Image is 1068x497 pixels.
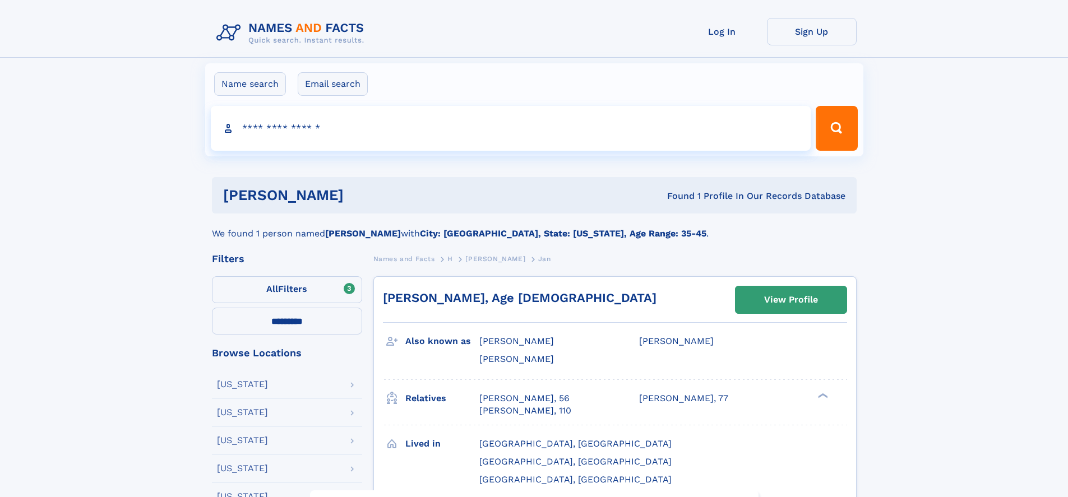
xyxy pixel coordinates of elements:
[479,456,672,467] span: [GEOGRAPHIC_DATA], [GEOGRAPHIC_DATA]
[479,474,672,485] span: [GEOGRAPHIC_DATA], [GEOGRAPHIC_DATA]
[214,72,286,96] label: Name search
[217,464,268,473] div: [US_STATE]
[373,252,435,266] a: Names and Facts
[405,389,479,408] h3: Relatives
[479,392,570,405] a: [PERSON_NAME], 56
[764,287,818,313] div: View Profile
[767,18,857,45] a: Sign Up
[211,106,811,151] input: search input
[325,228,401,239] b: [PERSON_NAME]
[639,392,728,405] a: [PERSON_NAME], 77
[212,18,373,48] img: Logo Names and Facts
[479,354,554,364] span: [PERSON_NAME]
[816,106,857,151] button: Search Button
[217,408,268,417] div: [US_STATE]
[298,72,368,96] label: Email search
[266,284,278,294] span: All
[479,336,554,346] span: [PERSON_NAME]
[217,380,268,389] div: [US_STATE]
[212,348,362,358] div: Browse Locations
[736,286,847,313] a: View Profile
[383,291,656,305] a: [PERSON_NAME], Age [DEMOGRAPHIC_DATA]
[447,252,453,266] a: H
[420,228,706,239] b: City: [GEOGRAPHIC_DATA], State: [US_STATE], Age Range: 35-45
[465,255,525,263] span: [PERSON_NAME]
[479,405,571,417] a: [PERSON_NAME], 110
[479,438,672,449] span: [GEOGRAPHIC_DATA], [GEOGRAPHIC_DATA]
[212,254,362,264] div: Filters
[815,392,829,399] div: ❯
[212,276,362,303] label: Filters
[217,436,268,445] div: [US_STATE]
[465,252,525,266] a: [PERSON_NAME]
[212,213,857,240] div: We found 1 person named with .
[505,190,845,202] div: Found 1 Profile In Our Records Database
[405,332,479,351] h3: Also known as
[677,18,767,45] a: Log In
[447,255,453,263] span: H
[639,336,714,346] span: [PERSON_NAME]
[538,255,551,263] span: Jan
[405,434,479,453] h3: Lived in
[223,188,506,202] h1: [PERSON_NAME]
